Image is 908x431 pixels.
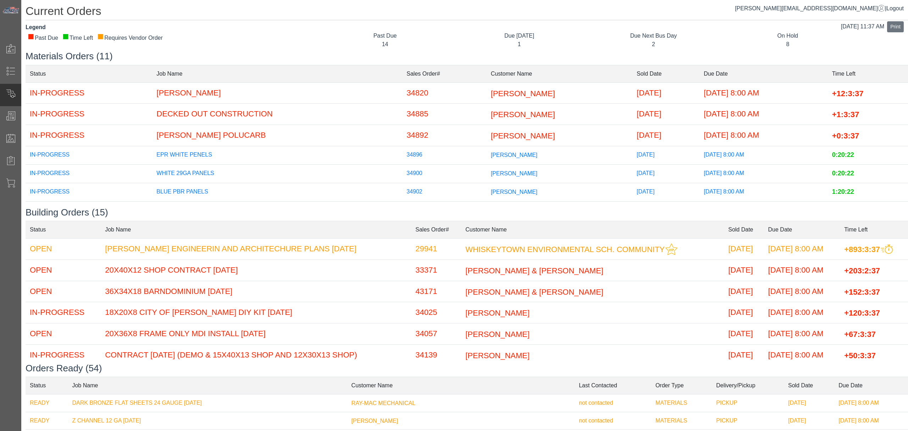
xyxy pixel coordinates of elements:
td: [DATE] [784,412,834,430]
td: [DATE] [724,323,764,345]
div: 1 [458,40,581,49]
td: Customer Name [461,221,724,238]
td: OPEN [26,323,101,345]
h3: Building Orders (15) [26,207,908,218]
td: Sales Order# [411,221,461,238]
td: Status [26,377,68,394]
td: Time Left [840,221,908,238]
td: 34896 [402,146,486,164]
span: +152:3:37 [844,287,880,296]
td: [DATE] [724,344,764,366]
div: 2 [592,40,715,49]
td: 20X40X12 SHOP CONTRACT [DATE] [101,260,411,281]
span: [DATE] 11:37 AM [841,23,884,29]
td: Job Name [68,377,347,394]
td: PICKUP [712,394,784,412]
td: [DATE] 8:00 AM [764,281,840,302]
td: EPR WHITE PENELS [152,146,402,164]
td: Sold Date [784,377,834,394]
td: [DATE] [632,201,699,220]
h3: Orders Ready (54) [26,363,908,374]
span: [PERSON_NAME] [465,351,530,360]
td: 29941 [411,238,461,260]
td: IN-PROGRESS [26,183,152,201]
td: IN-PROGRESS [26,164,152,183]
div: 14 [323,40,447,49]
td: 18X20X8 CITY OF [PERSON_NAME] DIY KIT [DATE] [101,302,411,323]
span: [PERSON_NAME] [491,189,538,195]
td: [DATE] 8:00 AM [834,412,908,430]
div: | [735,4,904,13]
td: OPEN [26,281,101,302]
td: Last Contacted [575,377,651,394]
h1: Current Orders [26,4,908,20]
td: [DATE] 8:00 AM [699,82,828,104]
span: [PERSON_NAME] [465,309,530,317]
td: 34902 [402,183,486,201]
td: Customer Name [487,65,632,82]
div: On Hold [726,32,849,40]
td: IN-PROGRESS [26,125,152,146]
td: 34885 [402,104,486,125]
td: Sales Order# [402,65,486,82]
td: PICKUP [712,412,784,430]
td: IN-PROGRESS [26,201,152,220]
td: 34057 [411,323,461,345]
td: DARK BRONZE FLAT SHEETS 24 GAUGE [DATE] [68,394,347,412]
div: ■ [28,34,34,39]
td: [DATE] [784,394,834,412]
td: [DATE] 8:00 AM [699,201,828,220]
span: [PERSON_NAME] [491,170,538,176]
td: Z CHANNEL 12 GA [DATE] [68,412,347,430]
span: [PERSON_NAME] & [PERSON_NAME] [465,287,603,296]
span: 0:20:22 [832,170,854,177]
td: OPEN [26,260,101,281]
td: [DATE] 8:00 AM [699,104,828,125]
td: IN-PROGRESS [26,344,101,366]
td: [DATE] 8:00 AM [699,125,828,146]
div: Time Left [62,34,93,42]
td: Due Date [764,221,840,238]
span: [PERSON_NAME] & [PERSON_NAME] [465,266,603,275]
span: [PERSON_NAME] [351,418,398,424]
td: [DATE] 8:00 AM [699,183,828,201]
span: +1:3:37 [832,110,859,119]
td: 34025 [411,302,461,323]
td: Due Date [834,377,908,394]
div: Due [DATE] [458,32,581,40]
td: IN-PROGRESS [26,82,152,104]
span: 0:20:22 [832,152,854,159]
span: [PERSON_NAME] [465,330,530,339]
td: Status [26,65,152,82]
td: Job Name [101,221,411,238]
td: Time Left [828,65,908,82]
td: [DATE] [632,146,699,164]
a: [PERSON_NAME][EMAIL_ADDRESS][DOMAIN_NAME] [735,5,885,11]
td: not contacted [575,412,651,430]
td: Job Name [152,65,402,82]
td: 34900 [402,164,486,183]
span: [PERSON_NAME] [491,89,555,98]
span: [PERSON_NAME] [491,131,555,140]
td: [DATE] [632,82,699,104]
td: DECKED OUT CONSTRUCTION [152,104,402,125]
span: Logout [886,5,904,11]
td: [DATE] 8:00 AM [764,302,840,323]
td: [DATE] [724,238,764,260]
td: [DATE] [632,164,699,183]
div: Past Due [323,32,447,40]
td: MATERIALS [651,394,712,412]
td: [DATE] 8:00 AM [764,260,840,281]
span: +12:3:37 [832,89,864,98]
td: 34892 [402,125,486,146]
td: not contacted [575,394,651,412]
img: Metals Direct Inc Logo [2,6,20,14]
td: Delivery/Pickup [712,377,784,394]
span: WHISKEYTOWN ENVIRONMENTAL SCH. COMMUNITY [465,245,665,253]
span: 1:20:22 [832,189,854,196]
td: 34904 [402,201,486,220]
td: READY [26,412,68,430]
td: [DATE] [724,260,764,281]
td: READY [26,394,68,412]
